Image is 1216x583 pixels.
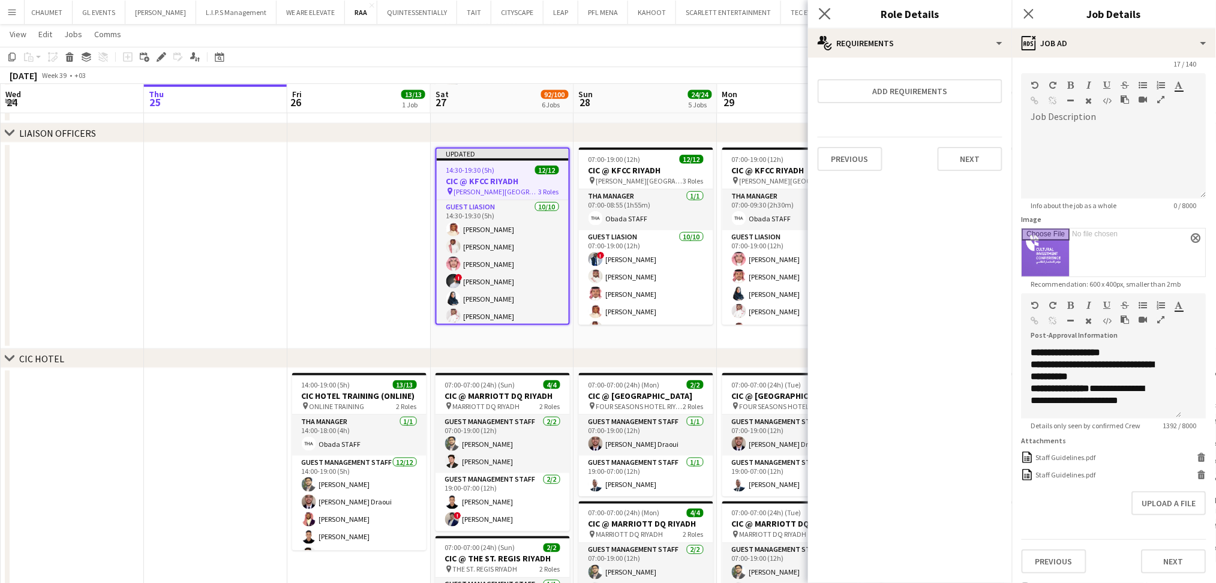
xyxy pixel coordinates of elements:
[579,390,713,401] h3: CIC @ [GEOGRAPHIC_DATA]
[722,148,857,325] div: 07:00-19:00 (12h)12/12CIC @ KFCC RIYADH [PERSON_NAME][GEOGRAPHIC_DATA]3 RolesTHA Manager1/107:00-...
[1022,549,1086,573] button: Previous
[740,176,827,185] span: [PERSON_NAME][GEOGRAPHIC_DATA]
[292,415,427,456] app-card-role: THA Manager1/114:00-18:00 (4h)Obada STAFF
[5,26,31,42] a: View
[596,402,683,411] span: FOUR SEASONS HOTEL RIYADH
[1164,59,1206,68] span: 17 / 140
[1085,80,1094,90] button: Italic
[687,509,704,518] span: 4/4
[436,415,570,473] app-card-role: Guest Management Staff2/207:00-19:00 (12h)[PERSON_NAME][PERSON_NAME]
[19,353,64,365] div: CIC HOTEL
[1139,300,1148,310] button: Unordered List
[401,90,425,99] span: 13/13
[1121,315,1130,324] button: Paste as plain text
[292,373,427,551] app-job-card: 14:00-19:00 (5h)13/13CIC HOTEL TRAINING (ONLINE) ONLINE TRAINING2 RolesTHA Manager1/114:00-18:00 ...
[437,149,569,158] div: Updated
[1157,315,1166,324] button: Fullscreen
[310,402,365,411] span: ONLINE TRAINING
[436,373,570,531] app-job-card: 07:00-07:00 (24h) (Sun)4/4CIC @ MARRIOTT DQ RIYADH MARRIOTT DQ RIYADH2 RolesGuest Management Staf...
[1022,201,1127,210] span: Info about the job as a whole
[1175,300,1184,310] button: Text Color
[453,402,520,411] span: MARRIOTT DQ RIYADH
[541,90,569,99] span: 92/100
[544,380,560,389] span: 4/4
[1157,95,1166,104] button: Fullscreen
[89,26,126,42] a: Comms
[720,95,738,109] span: 29
[732,509,801,518] span: 07:00-07:00 (24h) (Tue)
[722,190,857,230] app-card-role: THA Manager1/107:00-09:30 (2h30m)Obada STAFF
[454,187,539,196] span: [PERSON_NAME][GEOGRAPHIC_DATA]
[147,95,164,109] span: 25
[1103,80,1112,90] button: Underline
[680,155,704,164] span: 12/12
[292,89,302,100] span: Fri
[1085,96,1094,106] button: Clear Formatting
[1067,80,1076,90] button: Bold
[1049,300,1058,310] button: Redo
[125,1,196,24] button: [PERSON_NAME]
[1067,96,1076,106] button: Horizontal Line
[540,565,560,574] span: 2 Roles
[938,147,1002,171] button: Next
[579,148,713,325] div: 07:00-19:00 (12h)12/12CIC @ KFCC RIYADH [PERSON_NAME][GEOGRAPHIC_DATA]3 RolesTHA Manager1/107:00-...
[1049,80,1058,90] button: Redo
[436,390,570,401] h3: CIC @ MARRIOTT DQ RIYADH
[1012,6,1216,22] h3: Job Details
[436,89,449,100] span: Sat
[73,1,125,24] button: GL EVENTS
[579,230,713,428] app-card-role: Guest Liasion10/1007:00-19:00 (12h)![PERSON_NAME][PERSON_NAME][PERSON_NAME][PERSON_NAME][PERSON_N...
[446,166,495,175] span: 14:30-19:30 (5h)
[196,1,277,24] button: L.I.P.S Management
[1022,280,1191,289] span: Recommendation: 600 x 400px, smaller than 2mb
[1103,316,1112,326] button: HTML Code
[455,274,463,281] span: !
[22,1,73,24] button: CHAUMET
[732,380,801,389] span: 07:00-07:00 (24h) (Tue)
[579,519,713,530] h3: CIC @ MARRIOTT DQ RIYADH
[740,402,827,411] span: FOUR SEASONS HOTEL RIYADH
[436,148,570,325] div: Updated14:30-19:30 (5h)12/12CIC @ KFCC RIYADH [PERSON_NAME][GEOGRAPHIC_DATA]3 RolesGuest Liasion1...
[579,373,713,497] app-job-card: 07:00-07:00 (24h) (Mon)2/2CIC @ [GEOGRAPHIC_DATA] FOUR SEASONS HOTEL RIYADH2 RolesGuest Managemen...
[397,402,417,411] span: 2 Roles
[1067,316,1076,326] button: Horizontal Line
[1022,436,1067,445] label: Attachments
[589,509,660,518] span: 07:00-07:00 (24h) (Mon)
[1036,470,1096,479] div: Staff Guidelines.pdf
[74,71,86,80] div: +03
[722,390,857,401] h3: CIC @ [GEOGRAPHIC_DATA]
[1139,95,1148,104] button: Insert video
[345,1,377,24] button: RAA
[1121,80,1130,90] button: Strikethrough
[292,390,427,401] h3: CIC HOTEL TRAINING (ONLINE)
[40,71,70,80] span: Week 39
[577,95,593,109] span: 28
[818,147,882,171] button: Previous
[445,380,515,389] span: 07:00-07:00 (24h) (Sun)
[445,543,515,552] span: 07:00-07:00 (24h) (Sun)
[453,565,518,574] span: THE ST. REGIS RIYADH
[596,176,683,185] span: [PERSON_NAME][GEOGRAPHIC_DATA]
[808,29,1012,58] div: Requirements
[1157,80,1166,90] button: Ordered List
[687,380,704,389] span: 2/2
[579,456,713,497] app-card-role: Guest Management Staff1/119:00-07:00 (12h)[PERSON_NAME]
[818,79,1002,103] button: Add requirements
[1154,421,1206,430] span: 1392 / 8000
[5,89,21,100] span: Wed
[579,190,713,230] app-card-role: THA Manager1/107:00-08:55 (1h55m)Obada STAFF
[1031,300,1040,310] button: Undo
[1085,300,1094,310] button: Italic
[19,127,96,139] div: LIAISON OFFICERS
[683,402,704,411] span: 2 Roles
[1085,316,1094,326] button: Clear Formatting
[1164,201,1206,210] span: 0 / 8000
[589,380,660,389] span: 07:00-07:00 (24h) (Mon)
[1103,96,1112,106] button: HTML Code
[393,380,417,389] span: 13/13
[676,1,781,24] button: SCARLETT ENTERTAINMENT
[4,95,21,109] span: 24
